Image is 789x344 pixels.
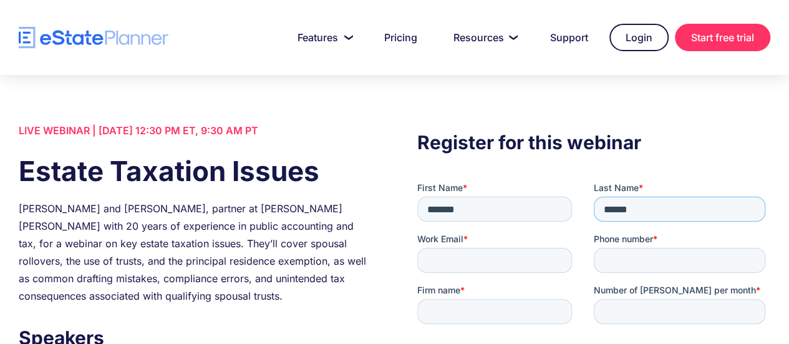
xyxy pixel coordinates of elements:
a: Features [283,25,363,50]
a: Resources [438,25,529,50]
a: home [19,27,168,49]
a: Start free trial [675,24,770,51]
div: [PERSON_NAME] and [PERSON_NAME], partner at [PERSON_NAME] [PERSON_NAME] with 20 years of experien... [19,200,372,305]
a: Support [535,25,603,50]
div: LIVE WEBINAR | [DATE] 12:30 PM ET, 9:30 AM PT [19,122,372,139]
a: Pricing [369,25,432,50]
a: Login [609,24,669,51]
h3: Register for this webinar [417,128,770,157]
h1: Estate Taxation Issues [19,152,372,190]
